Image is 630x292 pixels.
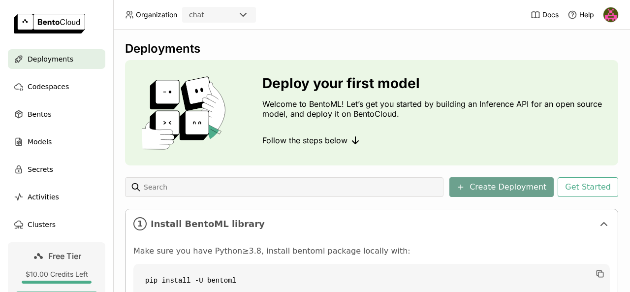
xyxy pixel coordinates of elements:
span: Install BentoML library [151,219,594,229]
span: Organization [136,10,177,19]
input: Search [143,179,440,195]
div: $10.00 Credits Left [16,270,97,279]
a: Docs [531,10,559,20]
span: Bentos [28,108,51,120]
a: Secrets [8,160,105,179]
button: Create Deployment [449,177,554,197]
span: Secrets [28,163,53,175]
span: Codespaces [28,81,69,93]
p: Welcome to BentoML! Let’s get you started by building an Inference API for an open source model, ... [262,99,610,119]
div: chat [189,10,204,20]
span: Clusters [28,219,56,230]
button: Get Started [558,177,618,197]
span: Free Tier [48,251,81,261]
input: Selected chat. [205,10,206,20]
span: Activities [28,191,59,203]
div: 1Install BentoML library [126,209,618,238]
div: Deployments [125,41,618,56]
img: logo [14,14,85,33]
a: Codespaces [8,77,105,97]
span: Help [579,10,594,19]
h3: Deploy your first model [262,75,610,91]
i: 1 [133,217,147,230]
a: Deployments [8,49,105,69]
a: Clusters [8,215,105,234]
a: Models [8,132,105,152]
span: Docs [542,10,559,19]
a: Bentos [8,104,105,124]
span: Models [28,136,52,148]
img: cover onboarding [133,76,239,150]
img: latif latif [603,7,618,22]
div: Help [567,10,594,20]
a: Activities [8,187,105,207]
p: Make sure you have Python≥3.8, install bentoml package locally with: [133,246,610,256]
span: Follow the steps below [262,135,347,145]
span: Deployments [28,53,73,65]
